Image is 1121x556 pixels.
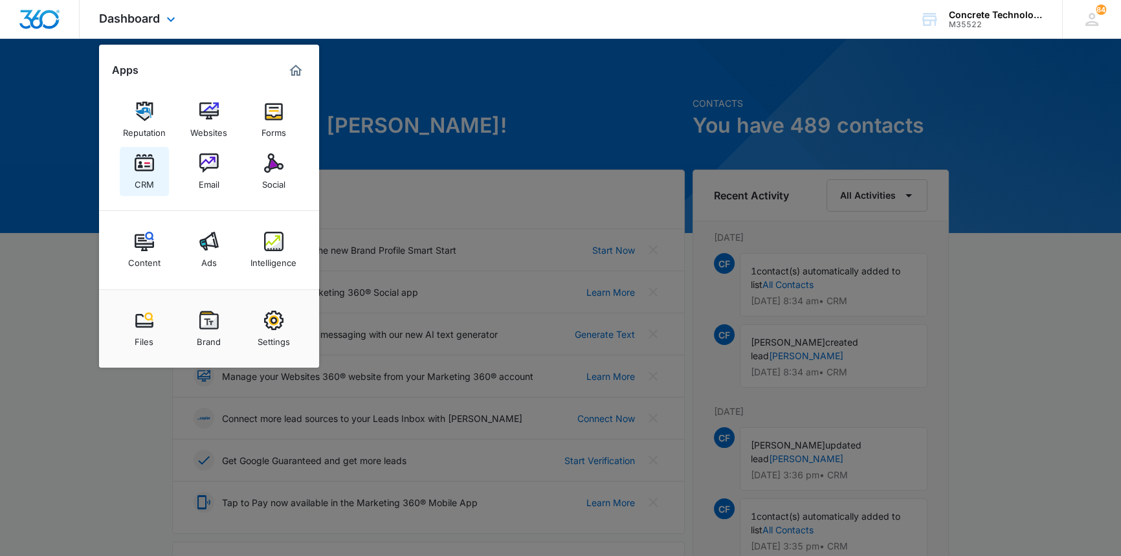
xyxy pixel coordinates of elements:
[120,147,169,196] a: CRM
[184,304,234,353] a: Brand
[184,95,234,144] a: Websites
[120,304,169,353] a: Files
[201,251,217,268] div: Ads
[262,173,285,190] div: Social
[1096,5,1106,15] div: notifications count
[197,330,221,347] div: Brand
[135,173,154,190] div: CRM
[261,121,286,138] div: Forms
[135,330,153,347] div: Files
[112,64,139,76] h2: Apps
[120,95,169,144] a: Reputation
[184,225,234,274] a: Ads
[285,60,306,81] a: Marketing 360® Dashboard
[249,95,298,144] a: Forms
[250,251,296,268] div: Intelligence
[1096,5,1106,15] span: 84
[949,20,1043,29] div: account id
[249,147,298,196] a: Social
[249,304,298,353] a: Settings
[123,121,166,138] div: Reputation
[949,10,1043,20] div: account name
[128,251,161,268] div: Content
[184,147,234,196] a: Email
[258,330,290,347] div: Settings
[199,173,219,190] div: Email
[120,225,169,274] a: Content
[99,12,160,25] span: Dashboard
[190,121,227,138] div: Websites
[249,225,298,274] a: Intelligence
